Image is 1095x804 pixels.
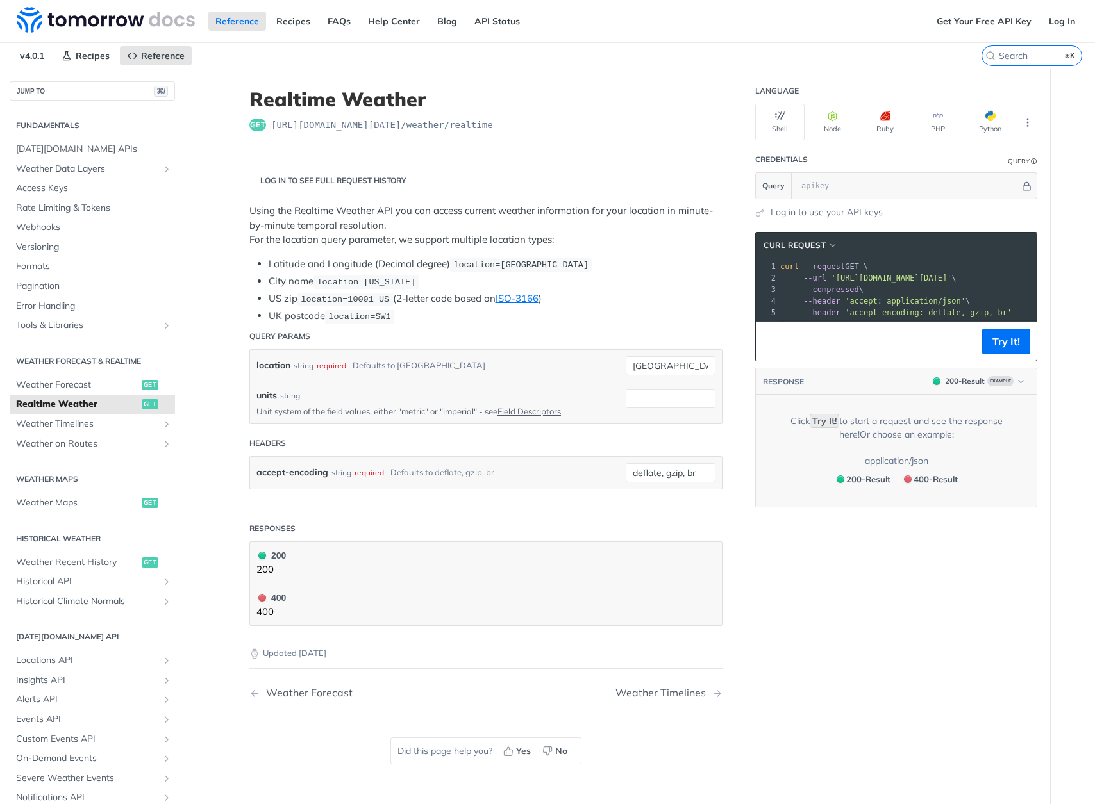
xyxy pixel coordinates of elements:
[10,434,175,454] a: Weather on RoutesShow subpages for Weather on Routes
[780,285,864,294] span: \
[269,12,317,31] a: Recipes
[846,474,890,484] span: 200 - Result
[10,81,175,101] button: JUMP TO⌘/
[256,548,715,577] button: 200 200200
[1022,117,1033,128] svg: More ellipsis
[16,280,172,293] span: Pagination
[162,655,172,666] button: Show subpages for Locations API
[16,241,172,254] span: Versioning
[764,240,826,251] span: cURL Request
[256,406,606,417] p: Unit system of the field values, either "metric" or "imperial" - see
[162,714,172,725] button: Show subpages for Events API
[256,605,286,619] p: 400
[355,463,384,482] div: required
[803,297,840,306] span: --header
[755,154,808,165] div: Credentials
[317,356,346,375] div: required
[10,218,175,237] a: Webhooks
[258,594,266,602] span: 400
[16,693,158,706] span: Alerts API
[756,284,778,295] div: 3
[328,312,390,322] span: location=SW1
[16,752,158,765] span: On-Demand Events
[162,439,172,449] button: Show subpages for Weather on Routes
[10,316,175,335] a: Tools & LibrariesShow subpages for Tools & Libraries
[10,395,175,414] a: Realtime Weatherget
[16,418,158,431] span: Weather Timelines
[162,694,172,705] button: Show subpages for Alerts API
[269,257,723,272] li: Latitude and Longitude (Decimal degree)
[249,687,452,699] a: Previous Page: Weather Forecast
[771,206,883,219] a: Log in to use your API keys
[390,737,581,764] div: Did this page help you?
[10,179,175,198] a: Access Keys
[795,173,1020,199] input: apikey
[904,475,912,483] span: 400
[1008,156,1030,166] div: Query
[497,406,561,416] a: Field Descriptors
[162,675,172,685] button: Show subpages for Insights API
[803,285,859,294] span: --compressed
[162,792,172,803] button: Show subpages for Notifications API
[16,300,172,313] span: Error Handling
[810,414,839,428] code: Try It!
[10,533,175,545] h2: Historical Weather
[845,297,965,306] span: 'accept: application/json'
[756,295,778,307] div: 4
[16,398,138,411] span: Realtime Weather
[945,375,985,387] div: 200 - Result
[10,120,175,131] h2: Fundamentals
[317,277,415,287] span: location=[US_STATE]
[775,414,1017,441] div: Click to start a request and see the response here! Or choose an example:
[496,292,539,304] a: ISO-3166
[10,414,175,434] a: Weather TimelinesShow subpages for Weather Timelines
[10,473,175,485] h2: Weather Maps
[10,356,175,367] h2: Weather Forecast & realtime
[17,7,195,33] img: Tomorrow.io Weather API Docs
[16,575,158,588] span: Historical API
[162,320,172,331] button: Show subpages for Tools & Libraries
[10,592,175,611] a: Historical Climate NormalsShow subpages for Historical Climate Normals
[831,274,951,283] span: '[URL][DOMAIN_NAME][DATE]'
[258,552,266,559] span: 200
[926,375,1030,388] button: 200200-ResultExample
[985,51,996,61] svg: Search
[803,308,840,317] span: --header
[120,46,192,65] a: Reference
[16,379,138,391] span: Weather Forecast
[162,734,172,744] button: Show subpages for Custom Events API
[1042,12,1082,31] a: Log In
[10,199,175,218] a: Rate Limiting & Tokens
[76,50,110,62] span: Recipes
[249,438,286,449] div: Headers
[16,182,172,195] span: Access Keys
[10,671,175,690] a: Insights APIShow subpages for Insights API
[845,308,1012,317] span: 'accept-encoding: deflate, gzip, br'
[256,389,277,402] label: units
[1031,158,1037,165] i: Information
[756,173,792,199] button: Query
[762,332,780,351] button: Copy to clipboard
[142,557,158,568] span: get
[321,12,358,31] a: FAQs
[780,262,799,271] span: curl
[256,463,328,482] label: accept-encoding
[762,180,785,192] span: Query
[353,356,485,375] div: Defaults to [GEOGRAPHIC_DATA]
[803,262,845,271] span: --request
[256,356,290,375] label: location
[269,291,723,306] li: US zip (2-letter code based on )
[1018,113,1037,132] button: More Languages
[930,12,1039,31] a: Get Your Free API Key
[467,12,527,31] a: API Status
[516,744,531,758] span: Yes
[10,710,175,729] a: Events APIShow subpages for Events API
[16,143,172,156] span: [DATE][DOMAIN_NAME] APIs
[154,86,168,97] span: ⌘/
[16,772,158,785] span: Severe Weather Events
[331,463,351,482] div: string
[10,277,175,296] a: Pagination
[16,163,158,176] span: Weather Data Layers
[256,591,286,605] div: 400
[162,596,172,607] button: Show subpages for Historical Climate Normals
